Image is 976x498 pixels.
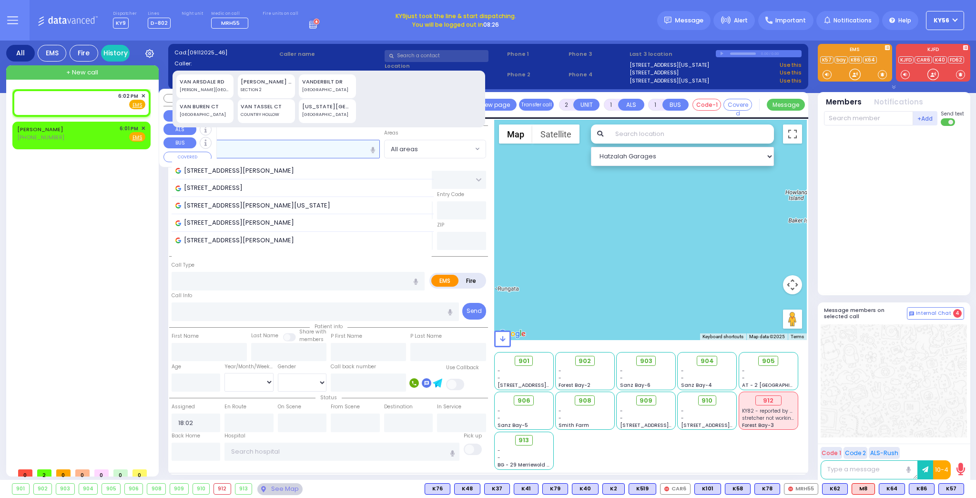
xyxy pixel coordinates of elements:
[681,407,684,415] span: -
[175,201,334,210] span: [STREET_ADDRESS][PERSON_NAME][US_STATE]
[34,484,52,494] div: 902
[755,395,782,406] div: 912
[573,99,600,111] button: UNIT
[241,87,292,93] div: SECTION 2
[898,56,914,63] a: KJFD
[170,484,188,494] div: 909
[331,332,362,340] label: P First Name
[56,469,71,477] span: 0
[241,112,292,118] div: COUNTRY HOLLOW
[497,328,528,340] a: Open this area in Google Maps (opens a new window)
[224,403,246,411] label: En Route
[572,483,599,495] div: K40
[907,307,964,320] button: Internal Chat 4
[742,367,745,374] span: -
[132,134,142,141] u: EMS
[263,11,298,17] label: Fire units on call
[113,11,137,17] label: Dispatcher
[630,69,679,77] a: [STREET_ADDRESS]
[681,415,684,422] span: -
[224,443,459,461] input: Search hospital
[454,483,480,495] div: BLS
[148,18,171,29] span: D-802
[675,16,703,25] span: Message
[148,11,171,17] label: Lines
[630,61,709,69] a: [STREET_ADDRESS][US_STATE]
[498,367,500,374] span: -
[113,469,128,477] span: 0
[692,99,721,111] button: Code-1
[913,111,938,125] button: +Add
[141,92,145,100] span: ✕
[569,71,627,79] span: Phone 4
[17,134,64,141] span: [PHONE_NUMBER]
[542,483,568,495] div: K79
[723,99,752,111] button: Covered
[780,77,802,85] a: Use this
[701,396,712,405] span: 910
[462,303,486,320] button: Send
[938,483,964,495] div: BLS
[175,203,181,208] img: google_icon.svg
[425,483,450,495] div: BLS
[569,50,627,58] span: Phone 3
[874,97,923,108] button: Notifications
[412,21,499,29] span: You will be logged out in
[630,50,716,58] label: Last 3 location
[898,16,911,25] span: Help
[132,102,142,109] u: EMS
[175,186,181,191] img: google_icon.svg
[518,436,529,445] span: 913
[193,484,210,494] div: 910
[101,45,130,62] a: History
[834,56,848,63] a: bay
[278,403,301,411] label: On Scene
[37,469,51,477] span: 2
[532,124,579,144] button: Show satellite imagery
[483,21,499,29] span: 08:26
[498,407,500,415] span: -
[94,469,109,477] span: 0
[396,12,516,21] span: just took the line & start dispatching.
[869,447,900,459] button: ALS-Rush
[694,483,721,495] div: K101
[681,382,712,389] span: Sanz Bay-4
[172,261,194,269] label: Call Type
[934,16,949,25] span: KY56
[559,415,561,422] span: -
[933,56,947,63] a: K40
[629,483,656,495] div: BLS
[498,374,500,382] span: -
[681,367,684,374] span: -
[938,483,964,495] div: K57
[620,415,623,422] span: -
[425,483,450,495] div: K76
[742,374,745,382] span: -
[780,69,802,77] a: Use this
[497,328,528,340] img: Google
[660,483,691,495] div: CAR6
[163,94,212,103] button: Copy call
[824,307,907,320] h5: Message members on selected call
[113,18,129,29] span: KY9
[821,447,842,459] button: Code 1
[822,483,848,495] div: K62
[235,484,252,494] div: 913
[12,484,29,494] div: 901
[251,332,278,340] label: Last Name
[754,483,780,495] div: K78
[384,129,398,137] label: Areas
[241,78,292,86] div: [PERSON_NAME] DR
[299,336,324,343] span: members
[824,111,913,125] input: Search member
[572,483,599,495] div: BLS
[458,275,485,287] label: Fire
[681,422,771,429] span: [STREET_ADDRESS][PERSON_NAME]
[826,97,862,108] button: Members
[834,16,872,25] span: Notifications
[762,356,775,366] span: 905
[431,275,459,287] label: EMS
[498,461,551,468] span: BG - 29 Merriewold S.
[499,124,532,144] button: Show street map
[602,483,625,495] div: BLS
